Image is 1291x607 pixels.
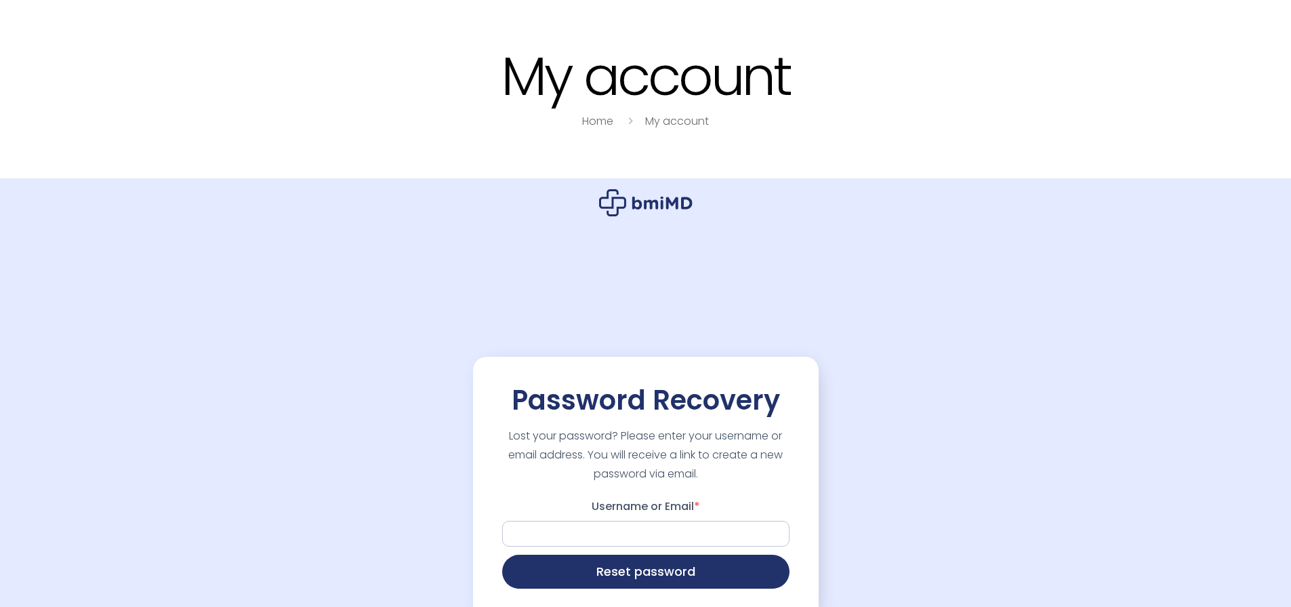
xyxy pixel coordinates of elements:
[502,555,790,589] button: Reset password
[219,47,1073,105] h1: My account
[623,113,638,129] i: breadcrumbs separator
[645,113,709,129] a: My account
[500,427,792,484] p: Lost your password? Please enter your username or email address. You will receive a link to creat...
[502,496,790,517] label: Username or Email
[582,113,613,129] a: Home
[512,384,780,416] h2: Password Recovery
